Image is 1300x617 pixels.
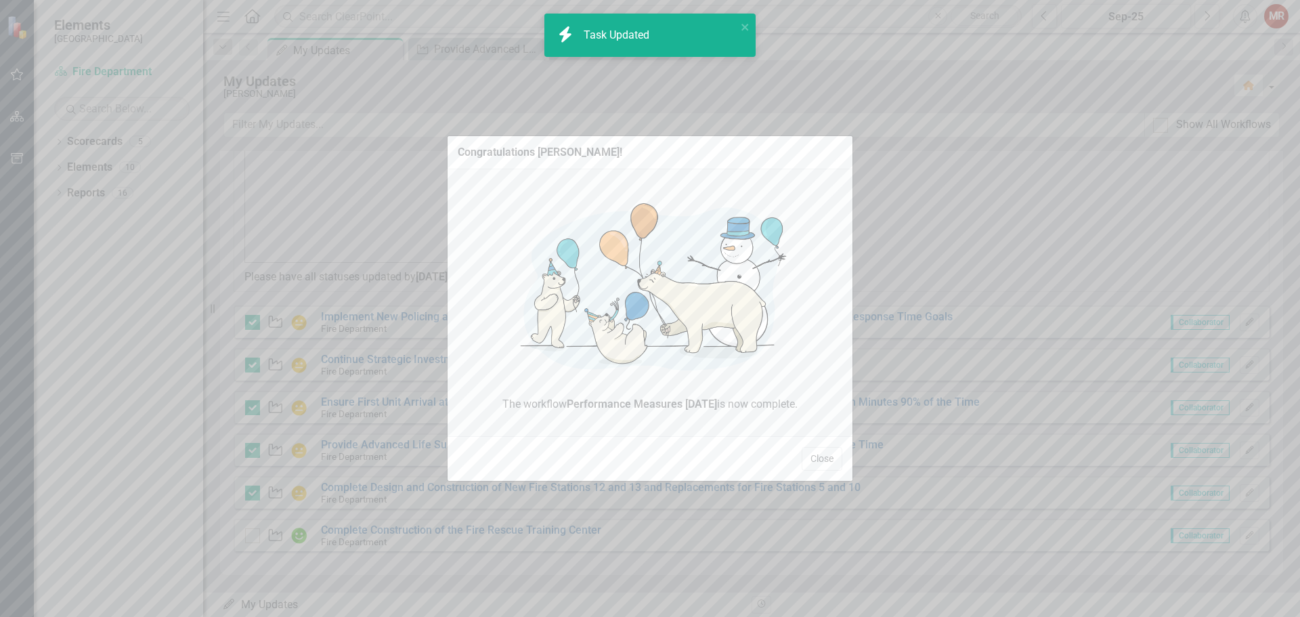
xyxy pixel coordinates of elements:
div: Congratulations [PERSON_NAME]! [458,146,622,158]
img: Congratulations [496,179,804,397]
div: Task Updated [584,28,653,43]
button: Close [802,447,842,471]
strong: Performance Measures [DATE] [567,398,717,410]
button: close [741,19,750,35]
span: The workflow is now complete. [458,397,842,412]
